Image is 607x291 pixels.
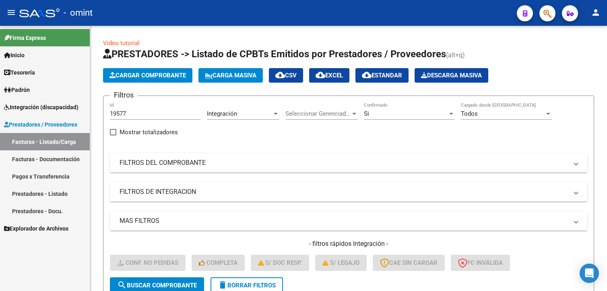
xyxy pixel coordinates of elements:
button: S/ legajo [315,255,367,271]
button: EXCEL [309,68,349,83]
a: Video tutorial [103,39,140,47]
span: S/ legajo [322,259,359,266]
span: Inicio [4,51,25,60]
span: Buscar Comprobante [117,282,197,289]
span: Integración [207,110,237,117]
mat-panel-title: FILTROS DE INTEGRACION [120,187,568,196]
mat-expansion-panel-header: MAS FILTROS [110,211,587,231]
span: Prestadores / Proveedores [4,120,77,129]
mat-panel-title: MAS FILTROS [120,216,568,225]
span: Mostrar totalizadores [120,127,178,137]
button: Conf. no pedidas [110,255,186,271]
span: Tesorería [4,68,35,77]
mat-expansion-panel-header: FILTROS DE INTEGRACION [110,182,587,202]
span: FC Inválida [458,259,503,266]
mat-icon: menu [6,8,16,17]
span: Explorador de Archivos [4,224,68,233]
button: S/ Doc Resp. [251,255,310,271]
span: Estandar [362,72,402,79]
button: Descarga Masiva [415,68,488,83]
span: (alt+q) [446,51,465,59]
h4: - filtros rápidos Integración - [110,239,587,248]
span: Conf. no pedidas [117,259,178,266]
span: CSV [275,72,297,79]
button: Completa [192,255,245,271]
mat-icon: person [591,8,601,17]
span: Seleccionar Gerenciador [285,110,351,117]
mat-icon: search [117,280,127,290]
button: Cargar Comprobante [103,68,192,83]
mat-icon: cloud_download [275,70,285,80]
mat-icon: delete [218,280,227,290]
span: PRESTADORES -> Listado de CPBTs Emitidos por Prestadores / Proveedores [103,48,446,60]
span: Completa [199,259,237,266]
span: Carga Masiva [205,72,256,79]
button: FC Inválida [451,255,510,271]
span: Cargar Comprobante [109,72,186,79]
button: CSV [269,68,303,83]
button: Estandar [355,68,409,83]
span: Firma Express [4,33,46,42]
span: CAE SIN CARGAR [380,259,438,266]
h3: Filtros [110,89,138,101]
span: Descarga Masiva [421,72,482,79]
span: - omint [64,4,93,22]
span: Borrar Filtros [218,282,276,289]
mat-icon: cloud_download [362,70,372,80]
div: Open Intercom Messenger [580,264,599,283]
span: Padrón [4,85,30,94]
span: EXCEL [316,72,343,79]
mat-icon: cloud_download [316,70,325,80]
button: Carga Masiva [198,68,263,83]
button: CAE SIN CARGAR [373,255,445,271]
mat-expansion-panel-header: FILTROS DEL COMPROBANTE [110,153,587,173]
mat-panel-title: FILTROS DEL COMPROBANTE [120,158,568,167]
span: Si [364,110,369,117]
span: Integración (discapacidad) [4,103,78,112]
span: S/ Doc Resp. [258,259,302,266]
app-download-masive: Descarga masiva de comprobantes (adjuntos) [415,68,488,83]
span: Todos [461,110,478,117]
